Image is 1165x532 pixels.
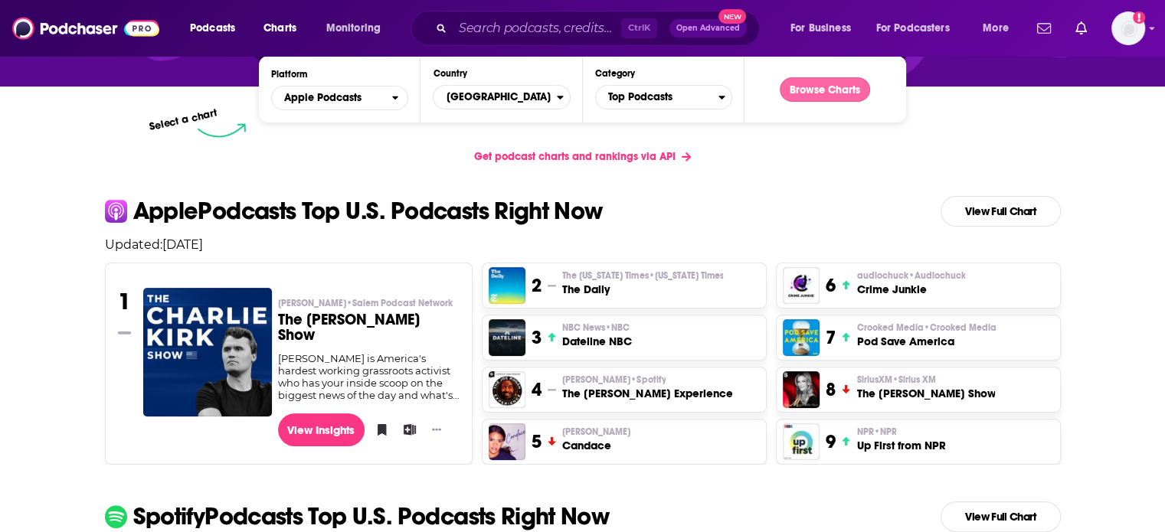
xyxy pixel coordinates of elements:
span: Ctrl K [621,18,657,38]
a: Get podcast charts and rankings via API [462,138,703,175]
a: [PERSON_NAME]•Salem Podcast NetworkThe [PERSON_NAME] Show [278,297,460,352]
span: • Salem Podcast Network [346,298,453,308]
p: Charlie Kirk • Salem Podcast Network [278,297,460,309]
img: Crime Junkie [783,267,820,304]
a: The [US_STATE] Times•[US_STATE] TimesThe Daily [562,269,723,297]
p: Select a chart [149,106,219,133]
span: Logged in as NickG [1111,11,1145,45]
a: Charts [254,16,306,41]
a: Show notifications dropdown [1031,15,1057,41]
img: The Joe Rogan Experience [489,371,525,408]
span: • Audiochuck [908,270,965,281]
a: NPR•NPRUp First from NPR [856,426,945,453]
h3: Up First from NPR [856,438,945,453]
button: open menu [179,16,255,41]
a: NBC News•NBCDateline NBC [562,321,632,349]
a: audiochuck•AudiochuckCrime Junkie [856,269,965,297]
p: NBC News • NBC [562,321,632,334]
span: • Sirius XM [892,374,935,385]
a: Show notifications dropdown [1069,15,1093,41]
button: open menu [780,16,870,41]
img: User Profile [1111,11,1145,45]
p: Candace Owens [562,426,630,438]
button: open menu [866,16,972,41]
span: audiochuck [856,269,965,282]
p: NPR • NPR [856,426,945,438]
a: The Megyn Kelly Show [783,371,820,408]
span: NBC News [562,321,630,334]
span: • NPR [873,426,896,437]
div: Search podcasts, credits, & more... [425,11,774,46]
img: Dateline NBC [489,319,525,356]
button: open menu [316,16,401,41]
span: More [983,18,1009,39]
svg: Add a profile image [1133,11,1145,24]
button: Categories [595,85,732,109]
p: Updated: [DATE] [93,237,1073,252]
h3: 6 [826,274,836,297]
p: audiochuck • Audiochuck [856,269,965,282]
img: The Daily [489,267,525,304]
span: SiriusXM [856,374,935,386]
h3: 2 [532,274,542,297]
span: • [US_STATE] Times [648,270,723,281]
span: [GEOGRAPHIC_DATA] [434,84,556,110]
span: Charts [263,18,296,39]
p: SiriusXM • Sirius XM [856,374,995,386]
span: Open Advanced [676,24,740,32]
p: The New York Times • New York Times [562,269,723,282]
a: View Full Chart [941,501,1061,532]
h3: Pod Save America [856,334,996,349]
p: Joe Rogan • Spotify [562,374,732,386]
span: Top Podcasts [596,84,718,110]
span: [PERSON_NAME] [278,297,453,309]
img: The Charlie Kirk Show [143,288,272,416]
button: open menu [271,86,408,110]
span: • Crooked Media [923,322,996,333]
a: Crooked Media•Crooked MediaPod Save America [856,321,996,349]
button: Add to List [398,418,414,441]
h3: Dateline NBC [562,334,632,349]
img: select arrow [198,123,246,138]
img: Up First from NPR [783,423,820,460]
input: Search podcasts, credits, & more... [453,16,621,41]
p: Spotify Podcasts Top U.S. Podcasts Right Now [133,504,610,529]
a: SiriusXM•Sirius XMThe [PERSON_NAME] Show [856,374,995,401]
button: Countries [433,85,570,109]
h3: Candace [562,438,630,453]
img: Pod Save America [783,319,820,356]
h3: Crime Junkie [856,282,965,297]
img: spotify Icon [105,505,127,527]
button: open menu [972,16,1028,41]
a: View Full Chart [941,196,1061,227]
p: Apple Podcasts Top U.S. Podcasts Right Now [133,199,603,224]
button: Browse Charts [780,77,870,102]
h3: 7 [826,326,836,349]
h3: 1 [118,288,131,315]
h3: The Daily [562,282,723,297]
h3: 4 [532,378,542,401]
h3: 3 [532,326,542,349]
h3: 9 [826,430,836,453]
a: View Insights [278,413,365,446]
button: Show More Button [426,422,447,437]
h3: 5 [532,430,542,453]
button: Open AdvancedNew [669,19,747,38]
h3: The [PERSON_NAME] Experience [562,386,732,401]
span: Crooked Media [856,321,996,334]
span: Podcasts [190,18,235,39]
a: [PERSON_NAME]Candace [562,426,630,453]
img: Candace [489,423,525,460]
span: New [718,9,746,24]
span: For Podcasters [876,18,950,39]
